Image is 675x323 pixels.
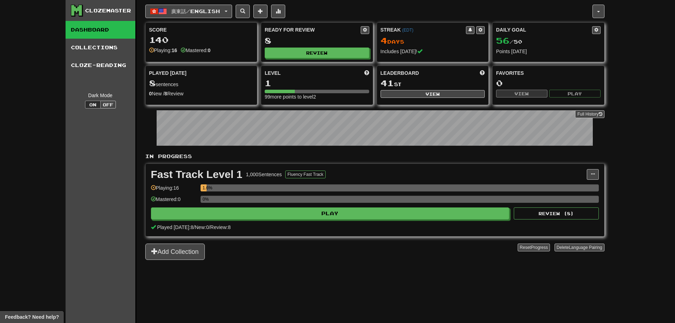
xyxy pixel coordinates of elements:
[100,101,116,108] button: Off
[555,244,604,251] button: DeleteLanguage Pairing
[271,5,285,18] button: More stats
[496,69,601,77] div: Favorites
[381,90,485,98] button: View
[208,48,210,53] strong: 0
[514,207,599,219] button: Review (8)
[71,92,130,99] div: Dark Mode
[496,79,601,88] div: 0
[480,69,485,77] span: This week in points, UTC
[151,207,510,219] button: Play
[402,28,414,33] a: (EDT)
[149,79,254,88] div: sentences
[157,224,193,230] span: Played [DATE]: 8
[171,48,177,53] strong: 16
[381,79,485,88] div: st
[496,35,510,45] span: 56
[181,47,210,54] div: Mastered:
[193,224,195,230] span: /
[381,36,485,45] div: Day s
[149,90,254,97] div: New / Review
[145,153,604,160] p: In Progress
[381,69,419,77] span: Leaderboard
[5,313,59,321] span: Open feedback widget
[149,35,254,44] div: 140
[66,21,135,39] a: Dashboard
[151,184,197,196] div: Playing: 16
[66,39,135,56] a: Collections
[145,244,205,260] button: Add Collection
[496,48,601,55] div: Points [DATE]
[265,26,361,33] div: Ready for Review
[496,26,592,34] div: Daily Goal
[381,26,466,33] div: Streak
[66,56,135,74] a: Cloze-Reading
[569,245,602,250] span: Language Pairing
[496,39,522,45] span: / 50
[518,244,550,251] button: ResetProgress
[85,101,101,108] button: On
[85,7,131,14] div: Clozemaster
[145,5,232,18] button: 廣東話/English
[236,5,250,18] button: Search sentences
[210,224,231,230] span: Review: 8
[265,93,369,100] div: 99 more points to level 2
[496,90,547,98] button: View
[149,69,187,77] span: Played [DATE]
[381,78,394,88] span: 41
[195,224,209,230] span: New: 0
[575,110,604,118] a: Full History
[171,8,220,14] span: 廣東話 / English
[285,171,325,178] button: Fluency Fast Track
[151,196,197,207] div: Mastered: 0
[164,91,167,96] strong: 8
[149,91,152,96] strong: 0
[209,224,210,230] span: /
[265,79,369,88] div: 1
[265,36,369,45] div: 8
[381,35,387,45] span: 4
[203,184,207,191] div: 1.6%
[253,5,268,18] button: Add sentence to collection
[149,47,177,54] div: Playing:
[265,69,281,77] span: Level
[151,169,243,180] div: Fast Track Level 1
[364,69,369,77] span: Score more points to level up
[246,171,282,178] div: 1,000 Sentences
[265,48,369,58] button: Review
[549,90,601,98] button: Play
[149,78,156,88] span: 8
[381,48,485,55] div: Includes [DATE]!
[149,26,254,33] div: Score
[531,245,548,250] span: Progress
